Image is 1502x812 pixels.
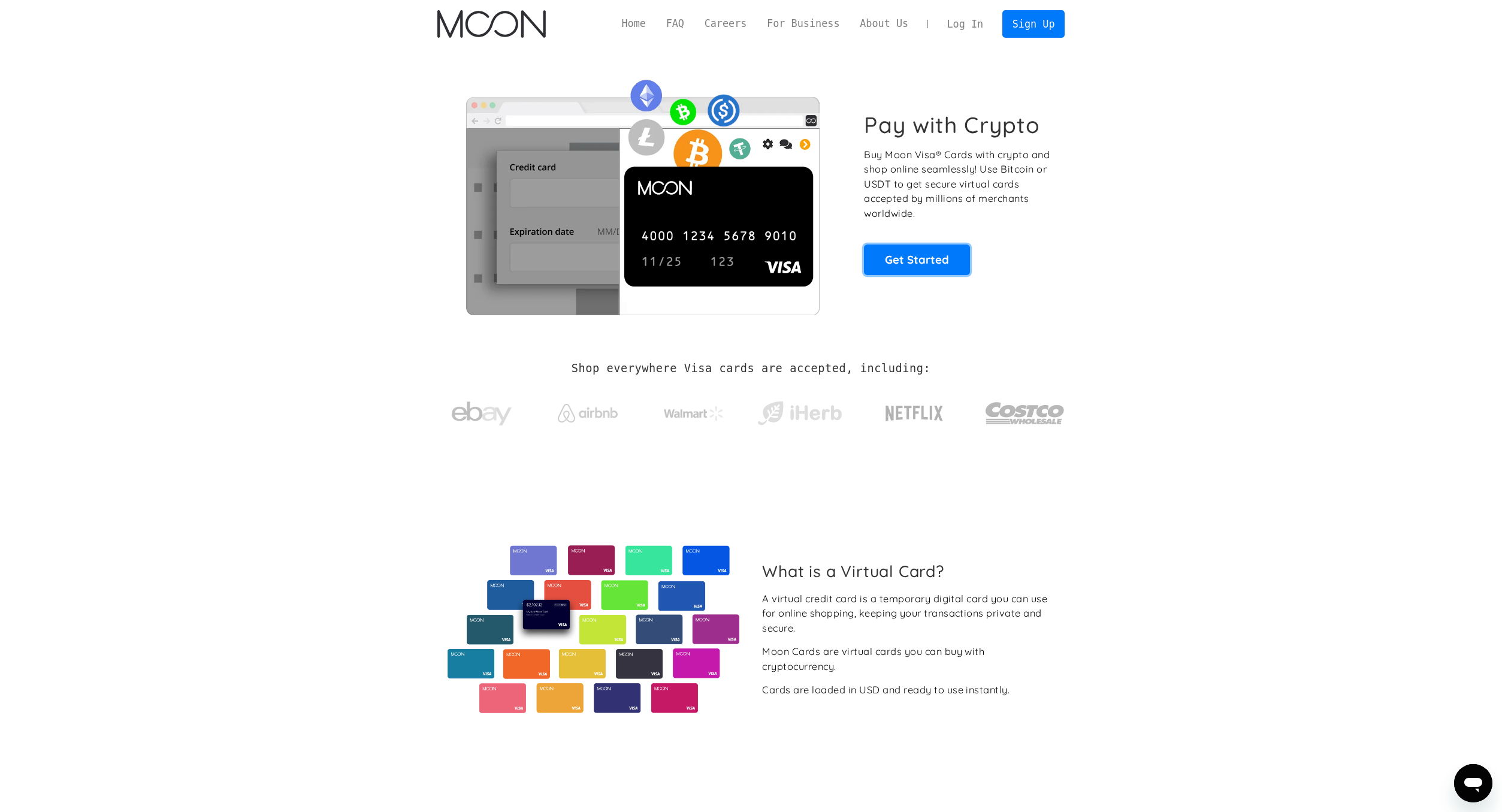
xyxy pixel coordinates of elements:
a: iHerb [755,386,844,435]
a: home [437,10,546,38]
a: Walmart [649,394,738,427]
div: Moon Cards are virtual cards you can buy with cryptocurrency. [762,644,1055,674]
img: Walmart [664,406,724,421]
a: Costco [985,379,1065,442]
h1: Pay with Crypto [864,111,1040,138]
img: Costco [985,391,1065,436]
a: Get Started [864,244,970,274]
img: Moon Cards let you spend your crypto anywhere Visa is accepted. [437,71,848,315]
a: FAQ [656,16,694,31]
div: Cards are loaded in USD and ready to use instantly. [762,683,1010,698]
iframe: Button to launch messaging window [1454,764,1492,802]
img: Virtual cards from Moon [446,545,741,713]
img: Netflix [884,399,944,428]
img: iHerb [755,398,844,429]
a: For Business [757,16,850,31]
a: Home [612,16,656,31]
a: Airbnb [543,392,632,428]
a: Careers [694,16,757,31]
h2: What is a Virtual Card? [762,562,1055,581]
a: Log In [937,11,993,37]
a: Netflix [861,387,968,434]
h2: Shop everywhere Visa cards are accepted, including: [572,362,930,375]
a: Sign Up [1002,10,1065,37]
img: ebay [452,395,512,433]
a: ebay [437,383,527,439]
div: A virtual credit card is a temporary digital card you can use for online shopping, keeping your t... [762,591,1055,636]
img: Moon Logo [437,10,546,38]
p: Buy Moon Visa® Cards with crypto and shop online seamlessly! Use Bitcoin or USDT to get secure vi... [864,147,1051,221]
a: About Us [850,16,918,31]
img: Airbnb [558,404,618,422]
